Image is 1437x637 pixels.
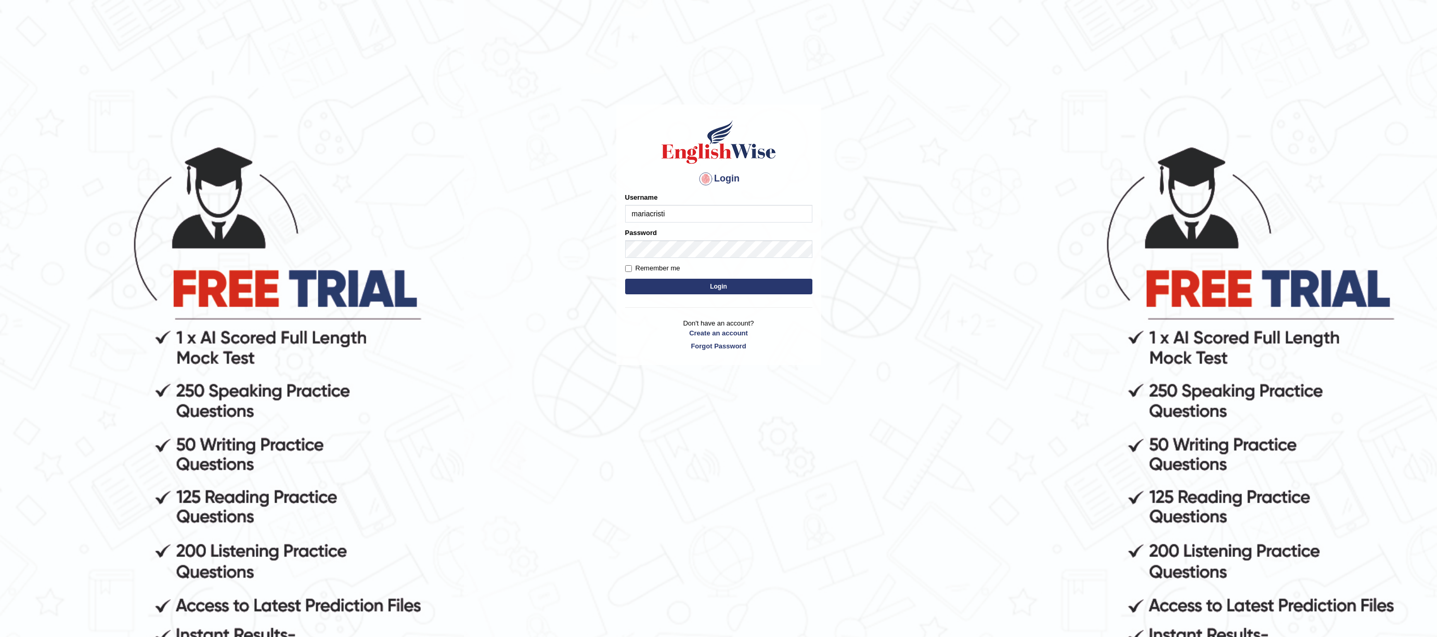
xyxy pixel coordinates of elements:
[625,341,812,351] a: Forgot Password
[625,228,657,238] label: Password
[625,263,680,274] label: Remember me
[625,171,812,187] h4: Login
[625,318,812,350] p: Don't have an account?
[625,279,812,294] button: Login
[659,119,778,165] img: Logo of English Wise sign in for intelligent practice with AI
[625,265,632,272] input: Remember me
[625,192,658,202] label: Username
[625,328,812,338] a: Create an account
